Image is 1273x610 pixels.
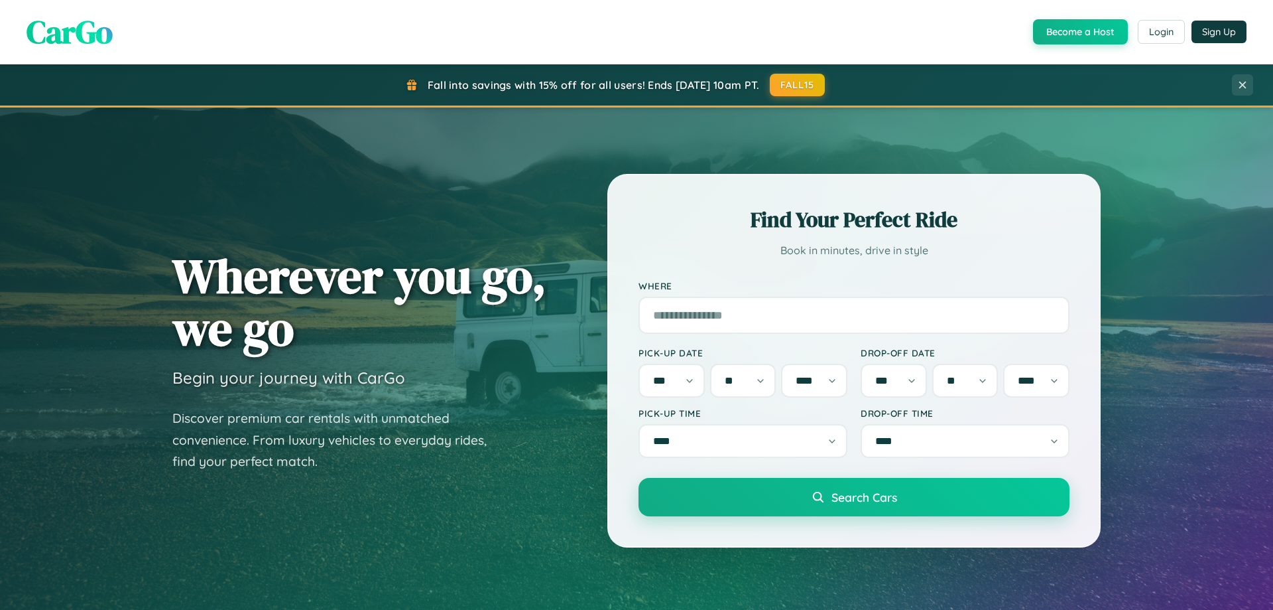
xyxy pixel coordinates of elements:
span: Search Cars [831,490,897,504]
label: Pick-up Date [638,347,847,358]
label: Pick-up Time [638,408,847,419]
button: Sign Up [1191,21,1246,43]
button: Search Cars [638,478,1069,516]
button: Become a Host [1033,19,1128,44]
label: Drop-off Date [861,347,1069,358]
span: CarGo [27,10,113,54]
h3: Begin your journey with CarGo [172,368,405,388]
h2: Find Your Perfect Ride [638,205,1069,234]
button: Login [1138,20,1185,44]
label: Where [638,280,1069,291]
p: Book in minutes, drive in style [638,241,1069,260]
p: Discover premium car rentals with unmatched convenience. From luxury vehicles to everyday rides, ... [172,408,504,473]
label: Drop-off Time [861,408,1069,419]
span: Fall into savings with 15% off for all users! Ends [DATE] 10am PT. [428,78,760,92]
button: FALL15 [770,74,825,96]
h1: Wherever you go, we go [172,250,546,354]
